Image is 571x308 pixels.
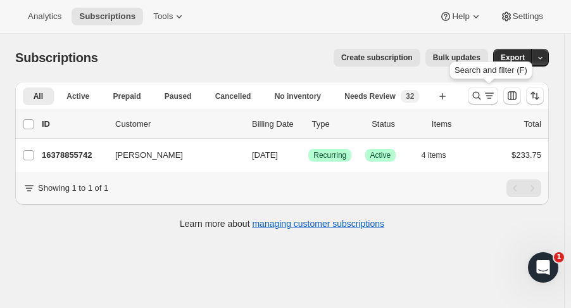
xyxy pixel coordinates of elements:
[513,11,543,22] span: Settings
[312,118,362,131] div: Type
[344,91,396,101] span: Needs Review
[334,49,420,67] button: Create subscription
[432,8,489,25] button: Help
[422,146,460,164] button: 4 items
[524,118,541,131] p: Total
[433,53,480,63] span: Bulk updates
[72,8,143,25] button: Subscriptions
[313,150,346,160] span: Recurring
[38,182,108,195] p: Showing 1 to 1 of 1
[503,87,521,105] button: Customize table column order and visibility
[422,150,446,160] span: 4 items
[406,91,414,101] span: 32
[452,11,469,22] span: Help
[20,8,69,25] button: Analytics
[432,87,453,105] button: Create new view
[252,118,302,131] p: Billing Date
[425,49,488,67] button: Bulk updates
[115,149,183,162] span: [PERSON_NAME]
[180,217,384,230] p: Learn more about
[66,91,89,101] span: Active
[108,145,234,165] button: [PERSON_NAME]
[511,150,541,160] span: $233.75
[28,11,61,22] span: Analytics
[493,49,532,67] button: Export
[432,118,482,131] div: Items
[554,252,564,262] span: 1
[146,8,193,25] button: Tools
[153,11,173,22] span: Tools
[115,118,242,131] p: Customer
[493,8,551,25] button: Settings
[372,118,422,131] p: Status
[113,91,141,101] span: Prepaid
[42,149,105,162] p: 16378855742
[370,150,391,160] span: Active
[165,91,192,101] span: Paused
[15,51,98,65] span: Subscriptions
[42,118,541,131] div: IDCustomerBilling DateTypeStatusItemsTotal
[252,150,278,160] span: [DATE]
[341,53,413,63] span: Create subscription
[275,91,321,101] span: No inventory
[215,91,251,101] span: Cancelled
[34,91,43,101] span: All
[468,87,498,105] button: Search and filter results
[23,108,89,121] button: More views
[526,87,544,105] button: Sort the results
[528,252,558,283] iframe: Intercom live chat
[79,11,135,22] span: Subscriptions
[252,219,384,229] a: managing customer subscriptions
[506,179,541,197] nav: Pagination
[501,53,525,63] span: Export
[42,146,541,164] div: 16378855742[PERSON_NAME][DATE]SuccessRecurringSuccessActive4 items$233.75
[42,118,105,131] p: ID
